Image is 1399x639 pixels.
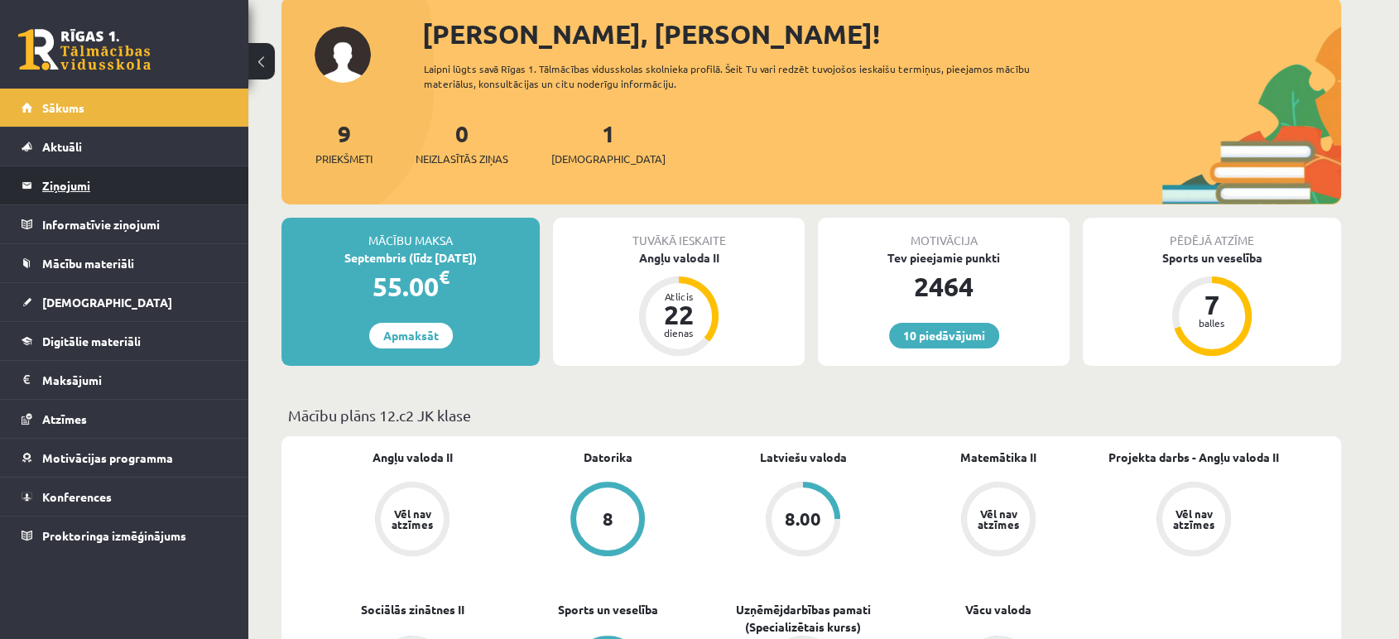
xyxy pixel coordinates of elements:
a: Datorika [584,449,632,466]
a: Vēl nav atzīmes [1096,482,1291,560]
a: Latviešu valoda [760,449,847,466]
div: Atlicis [654,291,704,301]
div: Sports un veselība [1083,249,1341,267]
a: Atzīmes [22,400,228,438]
a: Vēl nav atzīmes [901,482,1096,560]
span: Atzīmes [42,411,87,426]
div: Angļu valoda II [553,249,805,267]
a: Sociālās zinātnes II [361,601,464,618]
div: 55.00 [281,267,540,306]
div: Motivācija [818,218,1070,249]
a: Rīgas 1. Tālmācības vidusskola [18,29,151,70]
div: Tuvākā ieskaite [553,218,805,249]
a: Maksājumi [22,361,228,399]
div: Tev pieejamie punkti [818,249,1070,267]
a: 1[DEMOGRAPHIC_DATA] [551,118,666,167]
a: Vēl nav atzīmes [315,482,510,560]
div: Vēl nav atzīmes [389,508,435,530]
a: Ziņojumi [22,166,228,204]
span: [DEMOGRAPHIC_DATA] [551,151,666,167]
a: Vācu valoda [965,601,1031,618]
div: 22 [654,301,704,328]
div: Mācību maksa [281,218,540,249]
div: 2464 [818,267,1070,306]
div: balles [1187,318,1237,328]
legend: Informatīvie ziņojumi [42,205,228,243]
a: Motivācijas programma [22,439,228,477]
a: Apmaksāt [369,323,453,348]
div: [PERSON_NAME], [PERSON_NAME]! [422,14,1341,54]
a: Digitālie materiāli [22,322,228,360]
a: 8 [510,482,705,560]
a: Konferences [22,478,228,516]
span: Proktoringa izmēģinājums [42,528,186,543]
a: Proktoringa izmēģinājums [22,516,228,555]
a: Angļu valoda II [373,449,453,466]
a: 0Neizlasītās ziņas [416,118,508,167]
span: Aktuāli [42,139,82,154]
a: Uzņēmējdarbības pamati (Specializētais kurss) [705,601,901,636]
span: Sākums [42,100,84,115]
div: 8.00 [785,510,821,528]
a: Mācību materiāli [22,244,228,282]
span: [DEMOGRAPHIC_DATA] [42,295,172,310]
a: [DEMOGRAPHIC_DATA] [22,283,228,321]
div: Vēl nav atzīmes [1171,508,1217,530]
a: 8.00 [705,482,901,560]
div: Laipni lūgts savā Rīgas 1. Tālmācības vidusskolas skolnieka profilā. Šeit Tu vari redzēt tuvojošo... [424,61,1060,91]
span: Konferences [42,489,112,504]
span: Priekšmeti [315,151,373,167]
a: Aktuāli [22,127,228,166]
a: Angļu valoda II Atlicis 22 dienas [553,249,805,358]
a: Sports un veselība [558,601,658,618]
span: Neizlasītās ziņas [416,151,508,167]
div: Pēdējā atzīme [1083,218,1341,249]
a: Informatīvie ziņojumi [22,205,228,243]
div: Septembris (līdz [DATE]) [281,249,540,267]
a: 9Priekšmeti [315,118,373,167]
span: Mācību materiāli [42,256,134,271]
a: Sākums [22,89,228,127]
a: 10 piedāvājumi [889,323,999,348]
div: 8 [603,510,613,528]
div: dienas [654,328,704,338]
a: Matemātika II [960,449,1036,466]
div: Vēl nav atzīmes [975,508,1022,530]
span: € [439,265,450,289]
a: Sports un veselība 7 balles [1083,249,1341,358]
legend: Maksājumi [42,361,228,399]
legend: Ziņojumi [42,166,228,204]
p: Mācību plāns 12.c2 JK klase [288,404,1334,426]
span: Digitālie materiāli [42,334,141,348]
span: Motivācijas programma [42,450,173,465]
div: 7 [1187,291,1237,318]
a: Projekta darbs - Angļu valoda II [1108,449,1279,466]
